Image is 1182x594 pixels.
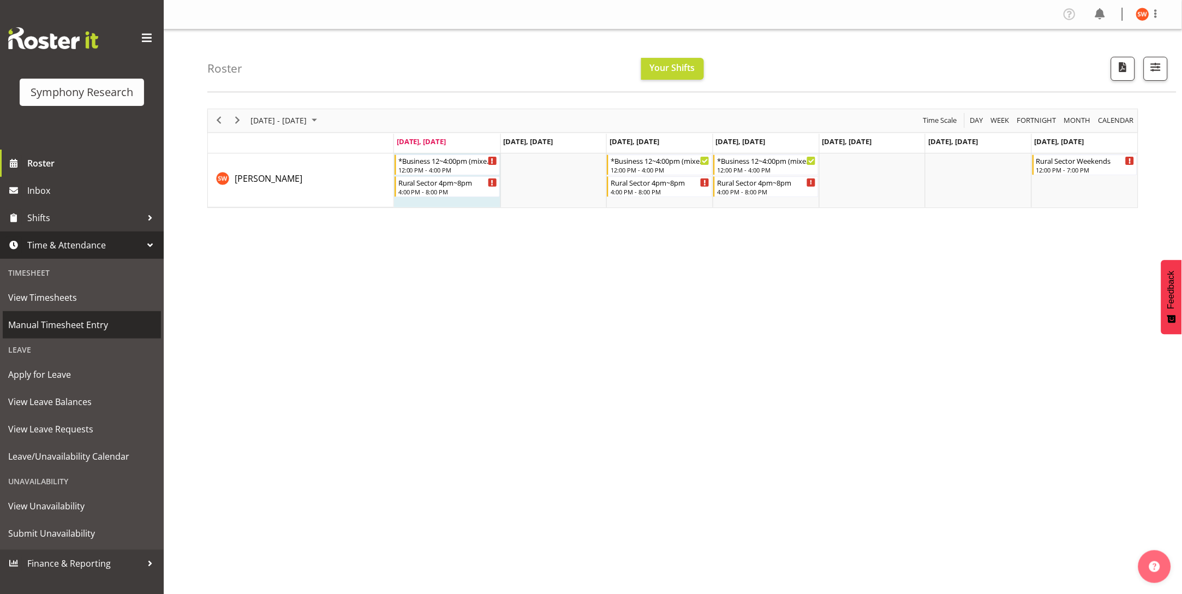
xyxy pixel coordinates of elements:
span: Month [1063,114,1092,127]
span: [DATE], [DATE] [397,136,446,146]
a: View Leave Requests [3,415,161,443]
span: Submit Unavailability [8,525,156,542]
span: View Leave Balances [8,394,156,410]
button: Feedback - Show survey [1161,260,1182,334]
span: View Unavailability [8,498,156,514]
span: Manual Timesheet Entry [8,317,156,333]
div: Shannon Whelan"s event - *Business 12~4:00pm (mixed shift start times) Begin From Monday, Septemb... [395,155,500,175]
span: Leave/Unavailability Calendar [8,448,156,465]
button: Download a PDF of the roster according to the set date range. [1111,57,1135,81]
div: 4:00 PM - 8:00 PM [398,187,497,196]
span: [PERSON_NAME] [235,173,302,185]
span: Time Scale [922,114,958,127]
span: [DATE], [DATE] [822,136,872,146]
button: Fortnight [1016,114,1059,127]
div: Rural Sector 4pm~8pm [611,177,709,188]
img: help-xxl-2.png [1149,561,1160,572]
button: Your Shifts [641,58,704,80]
div: Timeline Week of September 22, 2025 [207,109,1138,208]
div: Shannon Whelan"s event - Rural Sector Weekends Begin From Sunday, September 28, 2025 at 12:00:00 ... [1032,155,1138,175]
span: View Leave Requests [8,421,156,437]
a: View Unavailability [3,492,161,520]
div: Rural Sector 4pm~8pm [398,177,497,188]
a: [PERSON_NAME] [235,172,302,185]
span: [DATE], [DATE] [1035,136,1084,146]
button: Timeline Day [969,114,986,127]
span: Your Shifts [650,62,695,74]
button: September 2025 [249,114,322,127]
div: *Business 12~4:00pm (mixed shift start times) [398,155,497,166]
span: [DATE], [DATE] [716,136,766,146]
div: Symphony Research [31,84,133,100]
div: 12:00 PM - 4:00 PM [717,165,816,174]
h4: Roster [207,62,242,75]
span: Inbox [27,182,158,199]
div: Shannon Whelan"s event - *Business 12~4:00pm (mixed shift start times) Begin From Wednesday, Sept... [607,155,712,175]
span: View Timesheets [8,289,156,306]
span: Time & Attendance [27,237,142,253]
a: Apply for Leave [3,361,161,388]
span: Week [990,114,1011,127]
div: Shannon Whelan"s event - Rural Sector 4pm~8pm Begin From Monday, September 22, 2025 at 4:00:00 PM... [395,176,500,197]
a: Leave/Unavailability Calendar [3,443,161,470]
span: Day [969,114,984,127]
td: Shannon Whelan resource [208,153,394,207]
button: Previous [212,114,226,127]
span: [DATE], [DATE] [504,136,553,146]
button: Time Scale [922,114,959,127]
span: Feedback [1167,271,1177,309]
button: Timeline Month [1062,114,1093,127]
div: Leave [3,338,161,361]
div: Rural Sector 4pm~8pm [717,177,816,188]
div: Shannon Whelan"s event - Rural Sector 4pm~8pm Begin From Thursday, September 25, 2025 at 4:00:00 ... [713,176,819,197]
span: Apply for Leave [8,366,156,383]
a: Submit Unavailability [3,520,161,547]
span: Roster [27,155,158,171]
button: Next [230,114,245,127]
div: Shannon Whelan"s event - *Business 12~4:00pm (mixed shift start times) Begin From Thursday, Septe... [713,155,819,175]
span: Fortnight [1016,114,1058,127]
span: calendar [1097,114,1135,127]
a: View Leave Balances [3,388,161,415]
span: [DATE], [DATE] [610,136,659,146]
button: Month [1097,114,1136,127]
div: Timesheet [3,262,161,284]
span: Finance & Reporting [27,555,142,572]
span: [DATE], [DATE] [928,136,978,146]
div: previous period [210,109,228,132]
div: 12:00 PM - 4:00 PM [611,165,709,174]
table: Timeline Week of September 22, 2025 [394,153,1138,207]
div: *Business 12~4:00pm (mixed shift start times) [717,155,816,166]
div: Shannon Whelan"s event - Rural Sector 4pm~8pm Begin From Wednesday, September 24, 2025 at 4:00:00... [607,176,712,197]
div: 12:00 PM - 4:00 PM [398,165,497,174]
a: View Timesheets [3,284,161,311]
button: Filter Shifts [1144,57,1168,81]
div: September 22 - 28, 2025 [247,109,324,132]
img: shannon-whelan11890.jpg [1136,8,1149,21]
button: Timeline Week [989,114,1012,127]
img: Rosterit website logo [8,27,98,49]
div: Unavailability [3,470,161,492]
a: Manual Timesheet Entry [3,311,161,338]
div: 4:00 PM - 8:00 PM [611,187,709,196]
span: [DATE] - [DATE] [249,114,308,127]
div: 12:00 PM - 7:00 PM [1036,165,1135,174]
div: next period [228,109,247,132]
div: 4:00 PM - 8:00 PM [717,187,816,196]
div: Rural Sector Weekends [1036,155,1135,166]
span: Shifts [27,210,142,226]
div: *Business 12~4:00pm (mixed shift start times) [611,155,709,166]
